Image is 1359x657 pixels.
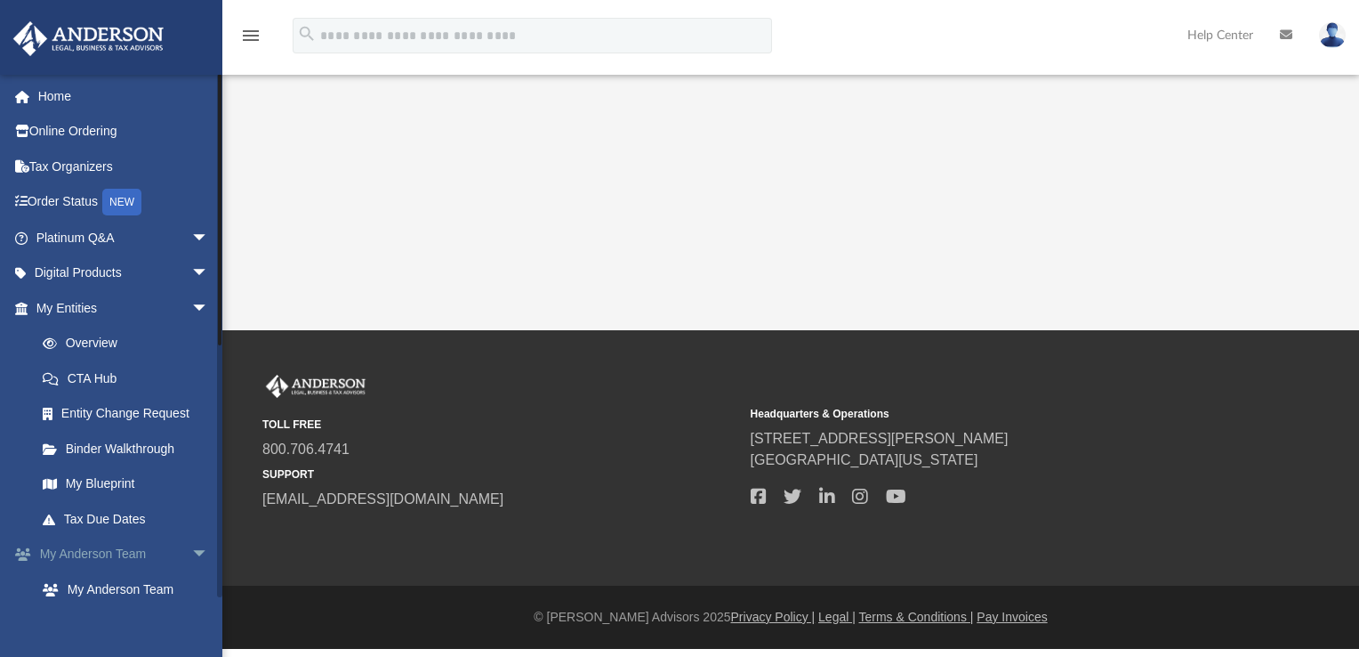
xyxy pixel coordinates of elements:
img: Anderson Advisors Platinum Portal [8,21,169,56]
a: Pay Invoices [977,610,1047,624]
a: [GEOGRAPHIC_DATA][US_STATE] [751,452,978,467]
span: arrow_drop_down [191,255,227,292]
a: Binder Walkthrough [25,431,236,466]
a: Legal | [818,610,856,624]
a: Platinum Q&Aarrow_drop_down [12,220,236,255]
a: My Anderson Team [25,572,227,607]
a: Home [12,78,236,114]
small: SUPPORT [262,466,738,483]
a: My Entitiesarrow_drop_down [12,290,236,326]
a: My Anderson Teamarrow_drop_down [12,537,236,572]
span: arrow_drop_down [191,537,227,573]
a: Terms & Conditions | [859,610,974,624]
span: arrow_drop_down [191,290,227,327]
a: [EMAIL_ADDRESS][DOMAIN_NAME] [262,491,503,507]
small: TOLL FREE [262,417,738,433]
div: NEW [102,189,141,215]
img: User Pic [1319,22,1346,48]
a: menu [240,34,261,46]
a: Order StatusNEW [12,184,236,221]
img: Anderson Advisors Platinum Portal [262,375,369,398]
a: CTA Hub [25,361,236,396]
a: Tax Organizers [12,149,236,184]
a: Privacy Policy | [731,610,816,624]
a: My Blueprint [25,466,227,502]
a: [STREET_ADDRESS][PERSON_NAME] [751,431,1009,446]
a: Tax Due Dates [25,501,236,537]
a: Digital Productsarrow_drop_down [12,255,236,291]
div: © [PERSON_NAME] Advisors 2025 [222,608,1359,627]
i: search [297,24,317,44]
a: Entity Change Request [25,396,236,432]
a: 800.706.4741 [262,442,350,457]
span: arrow_drop_down [191,220,227,256]
a: Online Ordering [12,114,236,150]
a: Overview [25,326,236,361]
i: menu [240,25,261,46]
small: Headquarters & Operations [751,406,1226,422]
